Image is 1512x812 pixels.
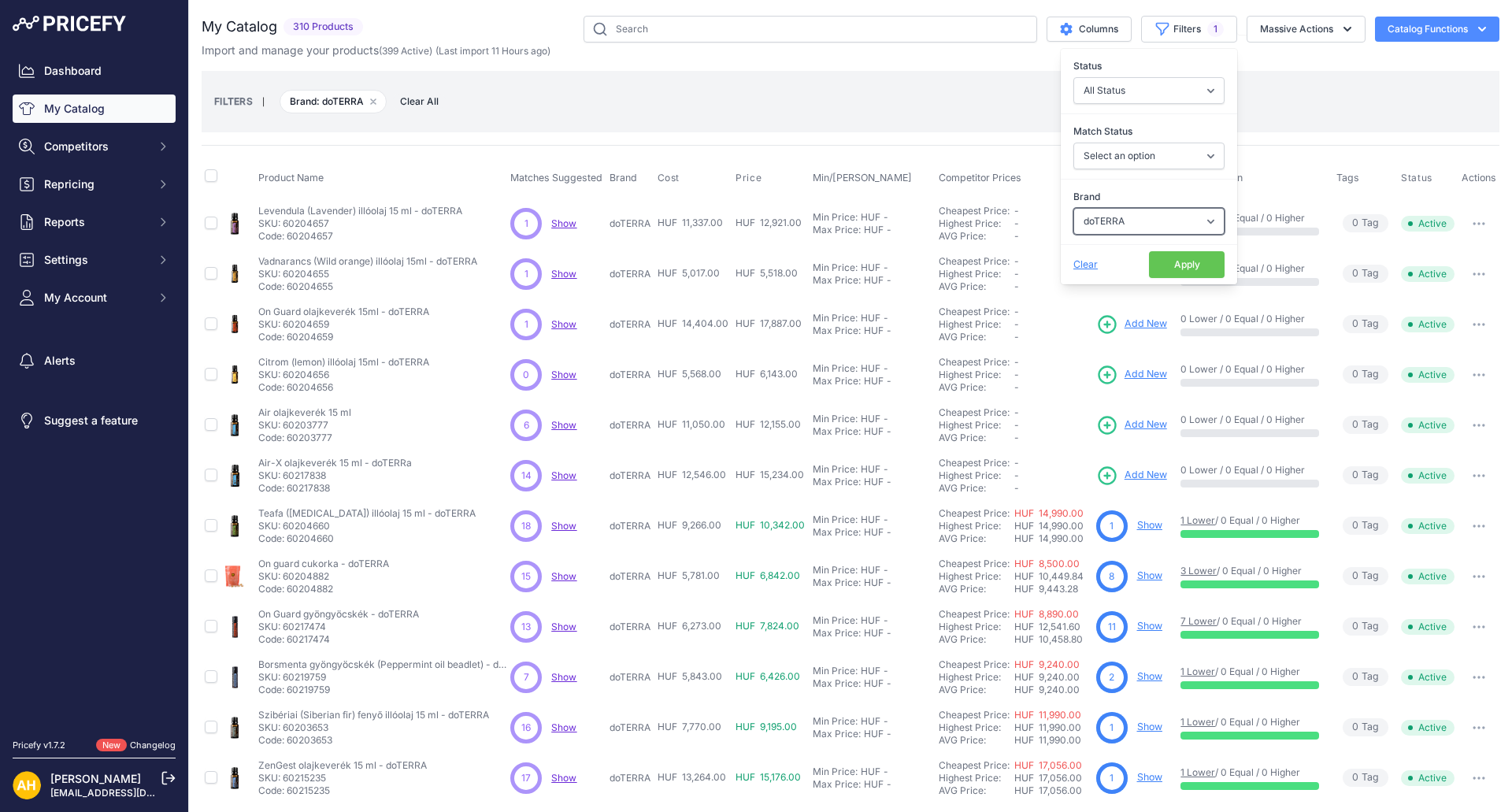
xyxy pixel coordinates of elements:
a: HUF 17,056.00 [1014,759,1082,771]
a: Show [551,621,576,632]
span: 1 [1110,519,1114,533]
div: Highest Price: [939,217,1014,230]
p: / 0 Equal / 0 Higher [1180,514,1320,527]
span: Matches Suggested [510,172,602,184]
span: Actions [1462,172,1496,184]
span: 310 Products [283,18,363,36]
div: - [884,577,891,589]
span: Status [1401,172,1432,184]
span: HUF 5,518.00 [736,267,798,279]
span: - [1014,482,1019,494]
a: Add New [1096,465,1167,487]
a: Cheapest Price: [939,558,1010,569]
img: Pricefy Logo [13,16,126,32]
div: Min Price: [813,362,858,375]
span: 0 [1352,317,1358,332]
div: HUF [861,463,880,476]
div: HUF [864,476,884,488]
p: SKU: 60204657 [258,217,462,230]
span: 6 [524,418,529,432]
small: FILTERS [214,95,253,107]
span: 0 [1352,367,1358,382]
span: HUF 11,337.00 [658,217,723,228]
a: [EMAIL_ADDRESS][DOMAIN_NAME] [50,787,215,799]
span: Tag [1343,265,1388,283]
a: Show [1137,519,1162,531]
span: Brand [610,172,637,184]
div: - [880,312,888,324]
a: Show [551,671,576,683]
div: HUF [861,514,880,526]
span: Show [551,469,576,481]
p: 0 Lower / 0 Equal / 0 Higher [1180,212,1320,224]
button: Massive Actions [1247,16,1366,43]
p: Code: 60204655 [258,280,477,293]
div: HUF [864,425,884,438]
span: Add New [1125,468,1167,483]
a: HUF 8,890.00 [1014,608,1079,620]
label: Status [1073,58,1225,74]
div: HUF [861,614,880,627]
div: - [884,425,891,438]
a: Cheapest Price: [939,709,1010,721]
a: 1 Lower [1180,716,1215,728]
span: HUF 15,234.00 [736,469,804,480]
a: 7 Lower [1180,615,1217,627]
span: 14 [521,469,532,483]
span: Active [1401,216,1455,232]
div: Min Price: [813,614,858,627]
a: Add New [1096,313,1167,336]
div: AVG Price: [939,230,1014,243]
div: Min Price: [813,514,858,526]
a: Show [1137,670,1162,682]
div: HUF [861,211,880,224]
span: - [1014,356,1019,368]
nav: Sidebar [13,57,176,720]
a: Show [551,419,576,431]
div: HUF [864,375,884,387]
label: Match Status [1073,124,1225,139]
span: Tag [1343,567,1388,585]
div: HUF [861,413,880,425]
a: Cheapest Price: [939,759,1010,771]
a: Cheapest Price: [939,507,1010,519]
span: Show [551,772,576,784]
span: HUF 10,449.84 [1014,570,1084,582]
a: Show [1137,721,1162,732]
p: 0 Lower / 0 Equal / 0 Higher [1180,363,1320,376]
span: HUF 17,887.00 [736,317,802,329]
span: - [1014,432,1019,443]
span: Show [551,217,576,229]
div: Highest Price: [939,520,1014,532]
span: Show [551,570,576,582]
div: - [880,564,888,577]
button: Columns [1047,17,1132,42]
div: Highest Price: [939,268,1014,280]
p: Vadnarancs (Wild orange) illóolaj 15ml - doTERRA [258,255,477,268]
span: HUF 12,155.00 [736,418,801,430]
span: ( ) [379,45,432,57]
span: 0 [523,368,529,382]
p: Code: 60217838 [258,482,412,495]
a: Show [551,318,576,330]
a: Show [551,268,576,280]
span: HUF 10,342.00 [736,519,805,531]
a: 3 Lower [1180,565,1217,577]
div: Max Price: [813,526,861,539]
p: 0 Lower / 0 Equal / 0 Higher [1180,313,1320,325]
p: doTERRA [610,419,650,432]
span: 0 [1352,266,1358,281]
span: Tag [1343,416,1388,434]
div: - [880,211,888,224]
span: HUF 6,842.00 [736,569,800,581]
span: HUF 12,546.00 [658,469,726,480]
p: doTERRA [610,520,650,532]
p: doTERRA [610,369,650,381]
a: 1 Lower [1180,666,1215,677]
div: - [884,375,891,387]
p: SKU: 60204660 [258,520,476,532]
div: Max Price: [813,274,861,287]
div: - [884,324,891,337]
